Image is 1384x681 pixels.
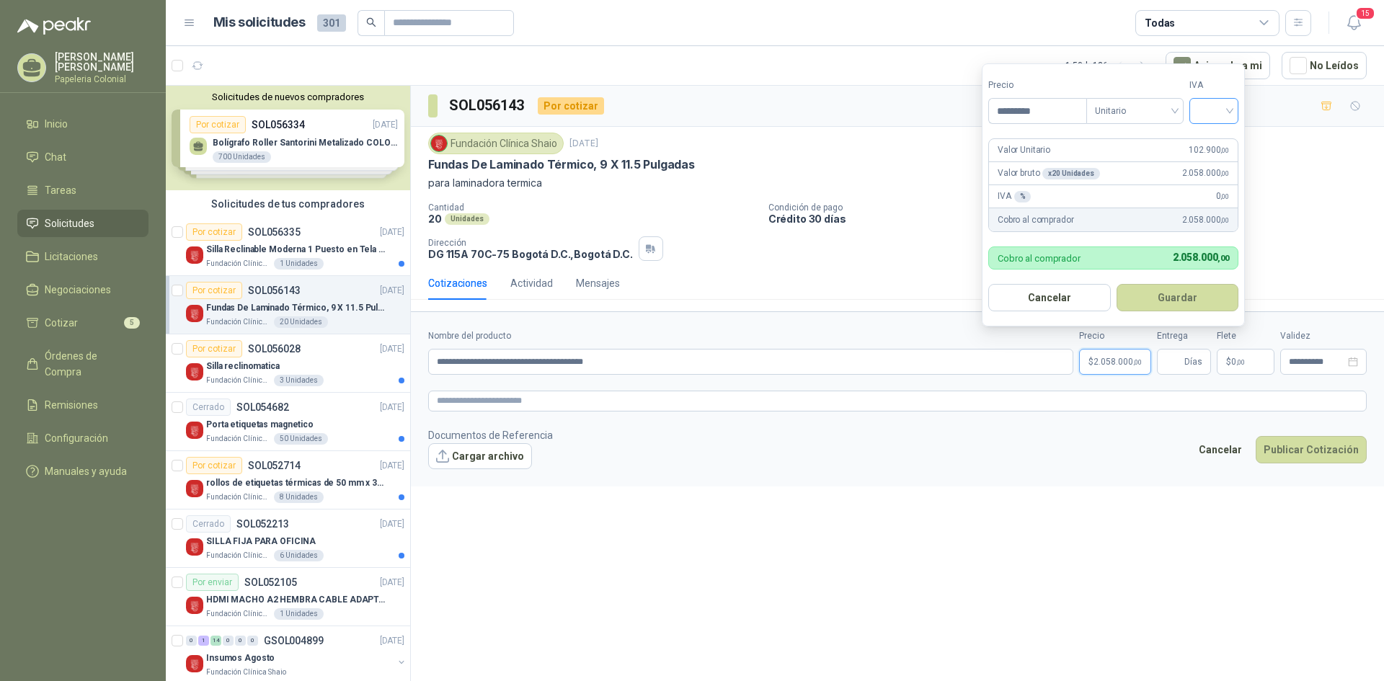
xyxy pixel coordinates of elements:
a: CerradoSOL054682[DATE] Company LogoPorta etiquetas magneticoFundación Clínica Shaio50 Unidades [166,393,410,451]
button: Publicar Cotización [1256,436,1367,463]
p: Fundación Clínica Shaio [206,375,271,386]
a: Cotizar5 [17,309,148,337]
button: Cancelar [988,284,1111,311]
label: Nombre del producto [428,329,1073,343]
div: 1 Unidades [274,608,324,620]
span: 2.058.000 [1182,213,1229,227]
span: 15 [1355,6,1375,20]
p: Fundación Clínica Shaio [206,667,286,678]
span: search [366,17,376,27]
a: Por cotizarSOL056143[DATE] Company LogoFundas De Laminado Térmico, 9 X 11.5 PulgadasFundación Clí... [166,276,410,334]
p: [DATE] [380,576,404,589]
span: Tareas [45,182,76,198]
p: $ 0,00 [1217,349,1274,375]
p: [DATE] [380,342,404,356]
p: Papeleria Colonial [55,75,148,84]
span: Configuración [45,430,108,446]
label: Flete [1217,329,1274,343]
a: Tareas [17,177,148,204]
div: Cotizaciones [428,275,487,291]
p: Fundación Clínica Shaio [206,316,271,328]
span: Unitario [1095,100,1175,122]
span: 301 [317,14,346,32]
p: [PERSON_NAME] [PERSON_NAME] [55,52,148,72]
label: IVA [1189,79,1238,92]
p: [DATE] [380,284,404,298]
span: ,00 [1220,216,1229,224]
p: SOL056143 [248,285,301,295]
label: Precio [988,79,1086,92]
div: 50 Unidades [274,433,328,445]
a: Por cotizarSOL052714[DATE] Company Logorollos de etiquetas térmicas de 50 mm x 30 mmFundación Clí... [166,451,410,509]
div: 14 [210,636,221,646]
label: Precio [1079,329,1151,343]
span: Inicio [45,116,68,132]
span: 2.058.000 [1094,357,1142,366]
p: Fundas De Laminado Térmico, 9 X 11.5 Pulgadas [428,157,695,172]
span: Negociaciones [45,282,111,298]
p: 20 [428,213,442,225]
div: Unidades [445,213,489,225]
span: 102.900 [1189,143,1229,157]
p: Documentos de Referencia [428,427,553,443]
button: Guardar [1117,284,1239,311]
p: Fundación Clínica Shaio [206,433,271,445]
p: SOL052714 [248,460,301,471]
p: [DATE] [380,517,404,531]
span: $ [1226,357,1231,366]
a: Por enviarSOL052105[DATE] Company LogoHDMI MACHO A2 HEMBRA CABLE ADAPTADOR CONVERTIDOR FOR MONITF... [166,568,410,626]
p: Silla Reclinable Moderna 1 Puesto en Tela Mecánica Praxis Elite Living [206,243,386,257]
a: Órdenes de Compra [17,342,148,386]
a: Configuración [17,424,148,452]
p: para laminadora termica [428,175,1367,191]
img: Company Logo [186,422,203,439]
p: Cantidad [428,202,757,213]
img: Company Logo [186,538,203,556]
div: Por cotizar [186,457,242,474]
div: 0 [235,636,246,646]
div: % [1014,191,1032,202]
a: Licitaciones [17,243,148,270]
img: Company Logo [186,246,203,264]
span: Remisiones [45,397,98,413]
a: CerradoSOL052213[DATE] Company LogoSILLA FIJA PARA OFICINAFundación Clínica Shaio6 Unidades [166,509,410,568]
img: Company Logo [186,363,203,380]
a: Por cotizarSOL056028[DATE] Company LogoSilla reclinomaticaFundación Clínica Shaio3 Unidades [166,334,410,393]
span: Chat [45,149,66,165]
p: SOL054682 [236,402,289,412]
span: ,00 [1220,169,1229,177]
div: 0 [247,636,258,646]
p: DG 115A 70C-75 Bogotá D.C. , Bogotá D.C. [428,248,633,260]
label: Validez [1280,329,1367,343]
span: Licitaciones [45,249,98,264]
div: Todas [1145,15,1175,31]
p: Fundación Clínica Shaio [206,608,271,620]
div: Solicitudes de nuevos compradoresPor cotizarSOL056334[DATE] Bolígrafo Roller Santorini Metalizado... [166,86,410,190]
span: ,00 [1217,254,1229,263]
span: 5 [124,317,140,329]
img: Company Logo [186,480,203,497]
div: Fundación Clínica Shaio [428,133,564,154]
a: Solicitudes [17,210,148,237]
p: [DATE] [380,634,404,648]
p: Fundas De Laminado Térmico, 9 X 11.5 Pulgadas [206,301,386,315]
h1: Mis solicitudes [213,12,306,33]
button: Cargar archivo [428,443,532,469]
p: Fundación Clínica Shaio [206,491,271,503]
div: Por enviar [186,574,239,591]
p: [DATE] [569,137,598,151]
button: Cancelar [1191,436,1250,463]
p: Fundación Clínica Shaio [206,258,271,270]
a: Remisiones [17,391,148,419]
p: $2.058.000,00 [1079,349,1151,375]
span: Manuales y ayuda [45,463,127,479]
button: 15 [1341,10,1367,36]
span: 0 [1216,190,1229,203]
div: 8 Unidades [274,491,324,503]
div: Cerrado [186,399,231,416]
span: 2.058.000 [1182,166,1229,180]
div: Por cotizar [538,97,604,115]
a: Negociaciones [17,276,148,303]
p: Crédito 30 días [768,213,1378,225]
div: Solicitudes de tus compradores [166,190,410,218]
